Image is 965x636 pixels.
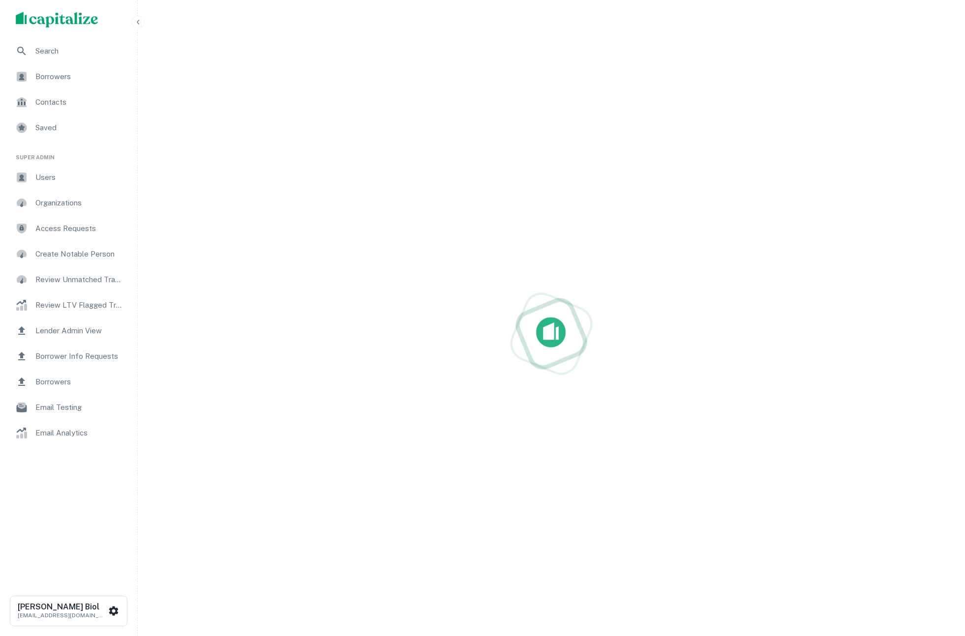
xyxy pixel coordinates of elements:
[35,299,123,311] span: Review LTV Flagged Transactions
[35,45,123,57] span: Search
[8,166,129,189] a: Users
[35,248,123,260] span: Create Notable Person
[35,376,123,388] span: Borrowers
[8,65,129,88] a: Borrowers
[8,39,129,63] a: Search
[8,90,129,114] a: Contacts
[35,325,123,337] span: Lender Admin View
[8,142,129,166] li: Super Admin
[8,396,129,419] a: Email Testing
[18,603,106,611] h6: [PERSON_NAME] Biol
[16,12,98,28] img: capitalize-logo.png
[8,319,129,343] a: Lender Admin View
[8,191,129,215] a: Organizations
[8,293,129,317] a: Review LTV Flagged Transactions
[8,217,129,240] a: Access Requests
[8,242,129,266] a: Create Notable Person
[35,96,123,108] span: Contacts
[35,122,123,134] span: Saved
[35,350,123,362] span: Borrower Info Requests
[35,223,123,234] span: Access Requests
[35,197,123,209] span: Organizations
[35,402,123,413] span: Email Testing
[10,596,127,626] button: [PERSON_NAME] Biol[EMAIL_ADDRESS][DOMAIN_NAME]
[35,172,123,183] span: Users
[8,421,129,445] a: Email Analytics
[18,611,106,620] p: [EMAIL_ADDRESS][DOMAIN_NAME]
[35,274,123,286] span: Review Unmatched Transactions
[8,116,129,140] a: Saved
[8,268,129,291] a: Review Unmatched Transactions
[8,370,129,394] a: Borrowers
[8,345,129,368] a: Borrower Info Requests
[35,427,123,439] span: Email Analytics
[916,557,965,605] iframe: Chat Widget
[35,71,123,83] span: Borrowers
